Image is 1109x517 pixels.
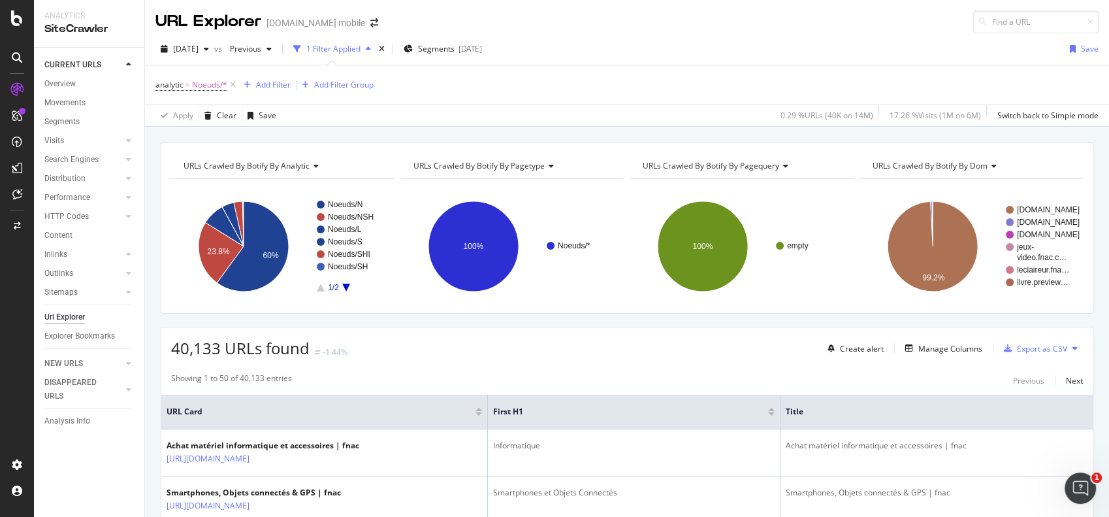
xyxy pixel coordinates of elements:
[44,115,80,129] div: Segments
[155,105,193,126] button: Apply
[860,190,1080,303] svg: A chart.
[1091,473,1102,483] span: 1
[1017,278,1069,287] text: livre.preview…
[922,273,944,282] text: 99.2%
[44,229,135,242] a: Content
[192,76,227,94] span: Noeuds/*
[840,343,884,354] div: Create alert
[256,79,291,90] div: Add Filter
[44,58,122,72] a: CURRENT URLS
[44,376,122,403] a: DISAPPEARED URLS
[171,337,310,359] span: 40,133 URLs found
[259,110,276,121] div: Save
[873,160,988,171] span: URLs Crawled By Botify By dom
[185,79,190,90] span: =
[323,346,347,358] div: -1.44%
[171,373,292,388] div: Showing 1 to 50 of 40,133 entries
[370,18,378,27] div: arrow-right-arrow-left
[44,357,83,371] div: NEW URLS
[314,79,374,90] div: Add Filter Group
[1065,473,1096,504] iframe: Intercom live chat
[199,105,236,126] button: Clear
[1017,205,1080,214] text: [DOMAIN_NAME]
[266,16,365,29] div: [DOMAIN_NAME] mobile
[44,210,122,224] a: HTTP Codes
[44,172,86,186] div: Distribution
[44,115,135,129] a: Segments
[643,160,779,171] span: URLs Crawled By Botify By pagequery
[263,251,279,260] text: 60%
[328,237,362,246] text: Noeuds/S
[44,329,135,343] a: Explorer Bookmarks
[328,250,370,259] text: Noeuds/SHI
[208,247,230,256] text: 23.8%
[44,96,86,110] div: Movements
[44,134,64,148] div: Visits
[238,77,291,93] button: Add Filter
[155,39,214,59] button: [DATE]
[1016,242,1034,252] text: jeux-
[306,43,361,54] div: 1 Filter Applied
[1066,373,1083,388] button: Next
[786,440,1102,452] div: Achat matériel informatique et accessoires | fnac
[787,241,809,250] text: empty
[1017,218,1080,227] text: [DOMAIN_NAME]
[918,343,982,354] div: Manage Columns
[328,225,362,234] text: Noeuds/L
[1013,373,1044,388] button: Previous
[786,406,1076,418] span: Title
[493,406,748,418] span: First H1
[44,248,67,261] div: Inlinks
[328,212,374,222] text: Noeuds/NSH
[401,190,621,303] svg: A chart.
[44,191,90,205] div: Performance
[328,262,368,271] text: Noeuds/SH
[1066,375,1083,386] div: Next
[463,242,483,251] text: 100%
[558,241,590,250] text: Noeuds/*
[1017,253,1067,262] text: video.fnac.c…
[1013,375,1044,386] div: Previous
[997,110,1099,121] div: Switch back to Simple mode
[640,156,842,176] h4: URLs Crawled By Botify By pagequery
[155,79,184,90] span: analytic
[1017,343,1067,354] div: Export as CSV
[693,242,713,251] text: 100%
[184,160,310,171] span: URLs Crawled By Botify By analytic
[890,110,981,121] div: 17.26 % Visits ( 1M on 6M )
[44,191,122,205] a: Performance
[1081,43,1099,54] div: Save
[44,153,122,167] a: Search Engines
[171,190,391,303] div: A chart.
[822,338,884,359] button: Create alert
[900,341,982,356] button: Manage Columns
[630,190,850,303] svg: A chart.
[167,487,341,499] div: Smartphones, Objets connectés & GPS | fnac
[315,350,320,354] img: Equal
[167,452,249,465] a: [URL][DOMAIN_NAME]
[493,487,775,499] div: Smartphones et Objets Connectés
[242,105,276,126] button: Save
[44,414,135,428] a: Analysis Info
[167,406,472,418] span: URL Card
[1017,265,1069,275] text: leclaireur.fna…
[458,43,482,54] div: [DATE]
[870,156,1072,176] h4: URLs Crawled By Botify By dom
[44,248,122,261] a: Inlinks
[376,42,387,56] div: times
[44,376,110,403] div: DISAPPEARED URLS
[328,283,339,292] text: 1/2
[780,110,873,121] div: 0.29 % URLs ( 40K on 14M )
[1065,39,1099,59] button: Save
[44,267,73,280] div: Outlinks
[44,310,85,324] div: Url Explorer
[167,499,249,512] a: [URL][DOMAIN_NAME]
[398,39,487,59] button: Segments[DATE]
[44,329,115,343] div: Explorer Bookmarks
[44,134,122,148] a: Visits
[973,10,1099,33] input: Find a URL
[288,39,376,59] button: 1 Filter Applied
[214,43,225,54] span: vs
